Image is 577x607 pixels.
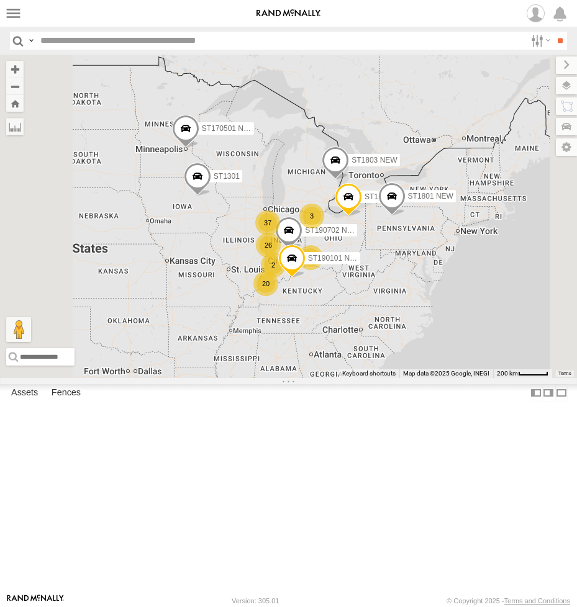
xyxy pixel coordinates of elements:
button: Drag Pegman onto the map to open Street View [6,317,31,342]
label: Assets [5,385,44,402]
label: Search Query [26,32,36,50]
div: 2 [261,253,286,277]
div: 37 [255,210,280,235]
a: Terms and Conditions [504,597,570,605]
span: ST190702 NEW [305,227,359,235]
button: Zoom out [6,78,24,95]
label: Dock Summary Table to the Right [542,384,555,402]
label: Measure [6,118,24,135]
a: Terms [558,371,571,375]
div: 26 [256,233,281,258]
span: 200 km [497,370,518,377]
span: ST1301 [213,173,239,181]
span: ST191007 [364,192,398,201]
label: Hide Summary Table [555,384,568,402]
label: Fences [45,385,87,402]
button: Zoom Home [6,95,24,112]
span: ST170501 NEW [201,124,255,133]
div: Version: 305.01 [232,597,279,605]
div: 19 [298,245,323,270]
button: Keyboard shortcuts [342,369,396,378]
span: ST190101 NEW [307,254,361,263]
div: 20 [253,271,278,296]
span: ST1801 NEW [407,192,453,201]
span: ST1803 NEW [352,156,397,164]
button: Map Scale: 200 km per 45 pixels [493,369,552,378]
img: rand-logo.svg [257,9,321,18]
label: Map Settings [556,138,577,156]
label: Dock Summary Table to the Left [530,384,542,402]
a: Visit our Website [7,595,64,607]
label: Search Filter Options [526,32,553,50]
div: © Copyright 2025 - [447,597,570,605]
button: Zoom in [6,61,24,78]
span: Map data ©2025 Google, INEGI [403,370,489,377]
div: 3 [299,204,324,228]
